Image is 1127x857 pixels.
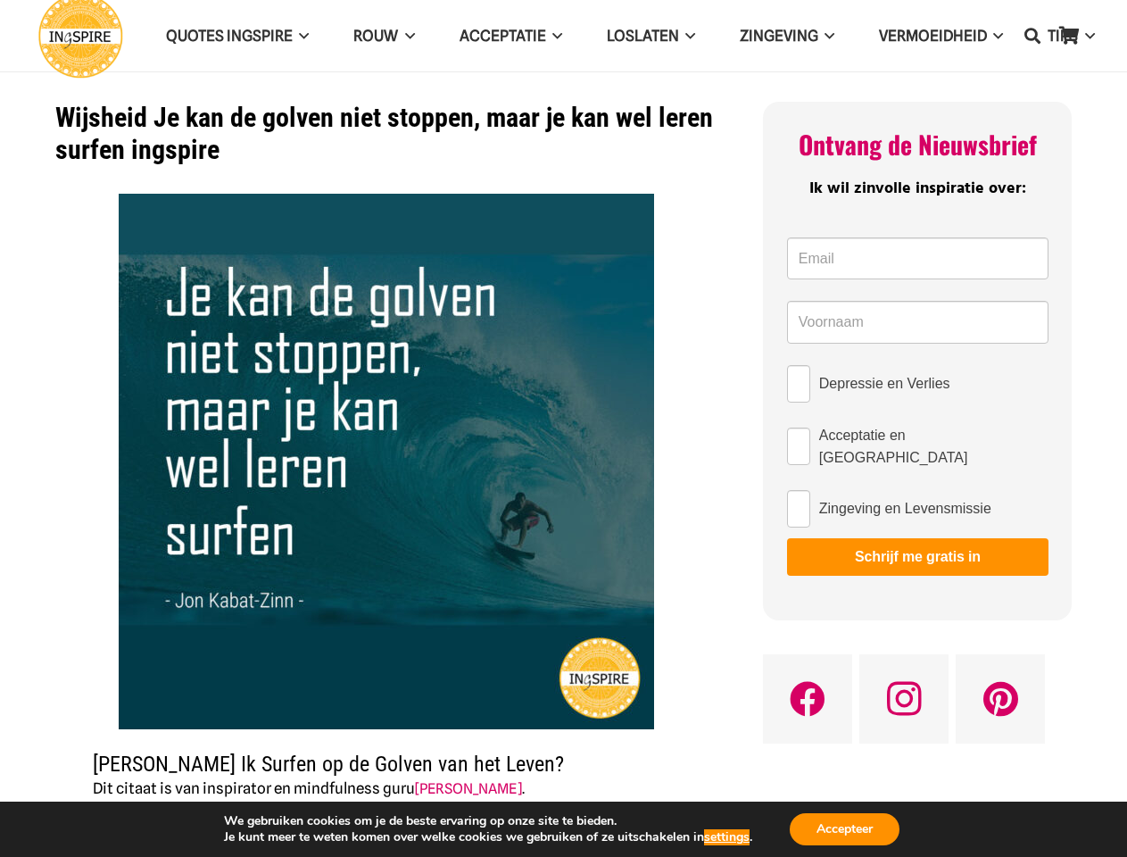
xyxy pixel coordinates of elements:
span: Zingeving [740,27,818,45]
a: [PERSON_NAME] [415,780,522,797]
span: Ontvang de Nieuwsbrief [799,126,1037,162]
span: ROUW Menu [398,13,414,58]
span: Ik wil zinvolle inspiratie over: [809,176,1026,202]
span: Acceptatie en [GEOGRAPHIC_DATA] [819,424,1048,469]
span: Zingeving Menu [818,13,834,58]
span: ROUW [353,27,398,45]
span: . [522,780,525,797]
span: QUOTES INGSPIRE Menu [293,13,309,58]
input: Acceptatie en [GEOGRAPHIC_DATA] [787,428,810,465]
a: ROUWROUW Menu [331,13,436,59]
a: ZingevingZingeving Menu [717,13,857,59]
button: settings [704,829,750,845]
span: TIPS [1048,27,1078,45]
p: We gebruiken cookies om je de beste ervaring op onze site te bieden. [224,813,752,829]
button: Accepteer [790,813,899,845]
span: Acceptatie Menu [546,13,562,58]
a: Facebook [763,654,852,744]
span: Depressie en Verlies [819,372,950,395]
a: Zoeken [1015,13,1050,58]
span: QUOTES INGSPIRE [166,27,293,45]
a: VERMOEIDHEIDVERMOEIDHEID Menu [857,13,1025,59]
a: QUOTES INGSPIREQUOTES INGSPIRE Menu [144,13,331,59]
a: LoslatenLoslaten Menu [584,13,717,59]
a: TIPSTIPS Menu [1025,13,1116,59]
input: Email [787,237,1048,280]
p: Je kunt meer te weten komen over welke cookies we gebruiken of ze uitschakelen in . [224,829,752,845]
h1: Wijsheid Je kan de golven niet stoppen, maar je kan wel leren surfen ingspire [55,102,718,166]
button: Schrijf me gratis in [787,538,1048,576]
p: Dit citaat is van inspirator en mindfulness guru [93,778,680,800]
span: Loslaten [607,27,679,45]
a: AcceptatieAcceptatie Menu [437,13,584,59]
a: Instagram [859,654,949,744]
span: VERMOEIDHEID Menu [987,13,1003,58]
span: Loslaten Menu [679,13,695,58]
input: Depressie en Verlies [787,365,810,403]
span: Acceptatie [460,27,546,45]
span: VERMOEIDHEID [879,27,987,45]
img: Wijsheid: Je kan de golven niet stoppen, maar je kan wel leren surfen ingspire [119,194,654,729]
span: Zingeving en Levensmissie [819,497,991,520]
input: Voornaam [787,301,1048,344]
a: Pinterest [956,654,1045,744]
input: Zingeving en Levensmissie [787,490,810,528]
span: TIPS Menu [1078,13,1094,58]
h2: [PERSON_NAME] Ik Surfen op de Golven van het Leven? [93,729,680,778]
